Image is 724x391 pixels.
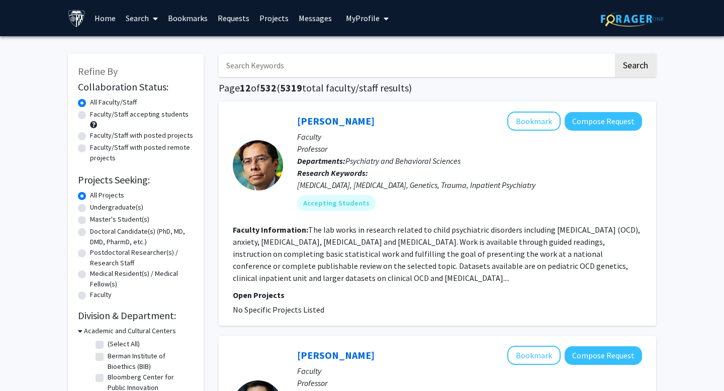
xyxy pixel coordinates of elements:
[297,195,376,211] mat-chip: Accepting Students
[90,109,189,120] label: Faculty/Staff accepting students
[233,289,642,301] p: Open Projects
[297,131,642,143] p: Faculty
[233,305,324,315] span: No Specific Projects Listed
[78,65,118,77] span: Refine By
[615,54,656,77] button: Search
[219,54,613,77] input: Search Keywords
[213,1,254,36] a: Requests
[297,115,375,127] a: [PERSON_NAME]
[345,156,461,166] span: Psychiatry and Behavioral Sciences
[8,346,43,383] iframe: Chat
[297,143,642,155] p: Professor
[90,190,124,201] label: All Projects
[297,377,642,389] p: Professor
[90,247,194,268] label: Postdoctoral Researcher(s) / Research Staff
[90,268,194,289] label: Medical Resident(s) / Medical Fellow(s)
[507,112,561,131] button: Add Marco Grados to Bookmarks
[240,81,251,94] span: 12
[90,289,112,300] label: Faculty
[565,112,642,131] button: Compose Request to Marco Grados
[297,365,642,377] p: Faculty
[507,346,561,365] button: Add Yun Guan to Bookmarks
[219,82,656,94] h1: Page of ( total faculty/staff results)
[280,81,302,94] span: 5319
[90,226,194,247] label: Doctoral Candidate(s) (PhD, MD, DMD, PharmD, etc.)
[78,310,194,322] h2: Division & Department:
[121,1,163,36] a: Search
[233,225,640,283] fg-read-more: The lab works in research related to child psychiatric disorders including [MEDICAL_DATA] (OCD), ...
[233,225,308,235] b: Faculty Information:
[297,349,375,361] a: [PERSON_NAME]
[297,168,368,178] b: Research Keywords:
[294,1,337,36] a: Messages
[108,351,191,372] label: Berman Institute of Bioethics (BIB)
[163,1,213,36] a: Bookmarks
[260,81,277,94] span: 532
[297,156,345,166] b: Departments:
[90,97,137,108] label: All Faculty/Staff
[90,130,193,141] label: Faculty/Staff with posted projects
[601,11,664,27] img: ForagerOne Logo
[78,174,194,186] h2: Projects Seeking:
[346,13,380,23] span: My Profile
[90,142,194,163] label: Faculty/Staff with posted remote projects
[565,346,642,365] button: Compose Request to Yun Guan
[108,339,140,349] label: (Select All)
[84,326,176,336] h3: Academic and Cultural Centers
[68,10,85,27] img: Johns Hopkins University Logo
[254,1,294,36] a: Projects
[78,81,194,93] h2: Collaboration Status:
[90,202,143,213] label: Undergraduate(s)
[89,1,121,36] a: Home
[90,214,149,225] label: Master's Student(s)
[297,179,642,191] div: [MEDICAL_DATA], [MEDICAL_DATA], Genetics, Trauma, Inpatient Psychiatry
